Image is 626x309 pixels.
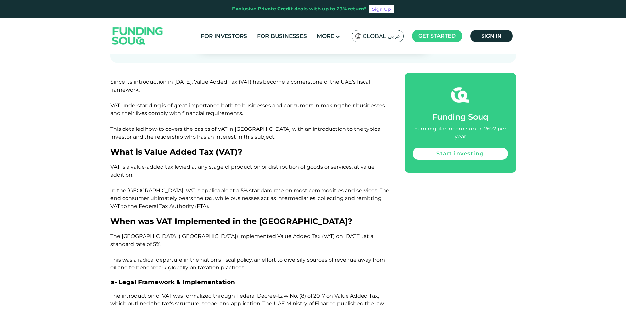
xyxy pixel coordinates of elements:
[451,86,469,104] img: fsicon
[363,32,400,40] span: Global عربي
[418,33,456,39] span: Get started
[432,112,488,122] span: Funding Souq
[106,20,170,53] img: Logo
[355,33,361,39] img: SA Flag
[481,33,501,39] span: Sign in
[470,30,513,42] a: Sign in
[413,148,508,160] a: Start investing
[369,5,394,13] a: Sign Up
[111,278,235,286] span: a- Legal Framework & Implementation
[199,31,249,42] a: For Investors
[110,164,389,209] span: VAT is a value-added tax levied at any stage of production or distribution of goods or services; ...
[232,5,366,13] div: Exclusive Private Credit deals with up to 23% return*
[110,233,385,271] span: The [GEOGRAPHIC_DATA] ([GEOGRAPHIC_DATA]) implemented Value Added Tax (VAT) on [DATE], at a stand...
[255,31,309,42] a: For Businesses
[110,79,385,140] span: Since its introduction in [DATE], Value Added Tax (VAT) has become a cornerstone of the UAE's fis...
[413,125,508,141] div: Earn regular income up to 26%* per year
[110,216,352,226] span: When was VAT Implemented in the [GEOGRAPHIC_DATA]?
[317,33,334,39] span: More
[110,147,242,157] span: What is Value Added Tax (VAT)?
